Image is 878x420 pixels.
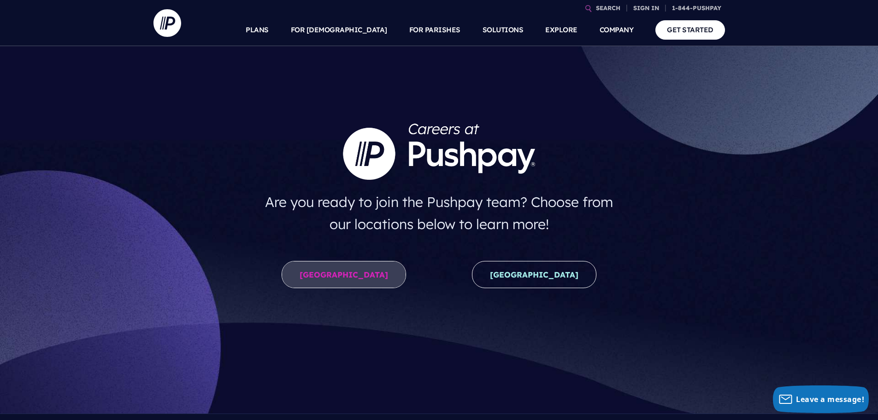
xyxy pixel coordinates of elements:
h4: Are you ready to join the Pushpay team? Choose from our locations below to learn more! [256,187,622,239]
a: [GEOGRAPHIC_DATA] [282,261,406,288]
a: COMPANY [600,14,634,46]
a: FOR PARISHES [409,14,460,46]
a: GET STARTED [655,20,725,39]
button: Leave a message! [773,385,869,413]
a: EXPLORE [545,14,577,46]
span: Leave a message! [796,394,864,404]
a: PLANS [246,14,269,46]
a: [GEOGRAPHIC_DATA] [472,261,596,288]
a: SOLUTIONS [483,14,524,46]
a: FOR [DEMOGRAPHIC_DATA] [291,14,387,46]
